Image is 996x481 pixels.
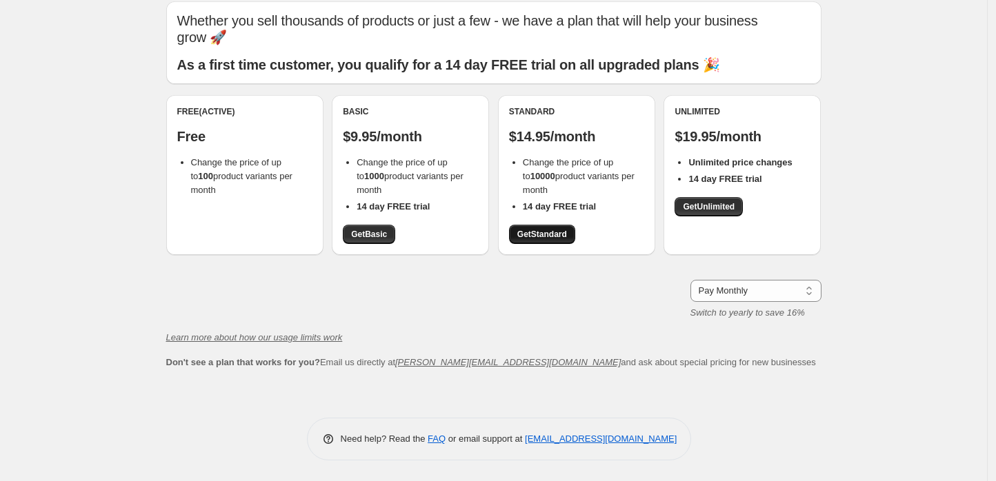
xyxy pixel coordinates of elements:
a: [EMAIL_ADDRESS][DOMAIN_NAME] [525,433,677,444]
div: Free (Active) [177,106,312,117]
div: Unlimited [675,106,810,117]
span: or email support at [446,433,525,444]
span: Email us directly at and ask about special pricing for new businesses [166,357,816,367]
div: Standard [509,106,644,117]
p: Whether you sell thousands of products or just a few - we have a plan that will help your busines... [177,12,810,45]
span: Get Basic [351,229,387,240]
b: 100 [198,171,213,181]
a: GetStandard [509,225,575,244]
b: Unlimited price changes [688,157,792,167]
span: Change the price of up to product variants per month [357,157,464,195]
p: Free [177,128,312,145]
a: GetBasic [343,225,395,244]
span: Change the price of up to product variants per month [523,157,635,195]
span: Get Unlimited [683,201,735,212]
p: $14.95/month [509,128,644,145]
p: $19.95/month [675,128,810,145]
b: 14 day FREE trial [357,201,430,212]
a: FAQ [428,433,446,444]
b: 14 day FREE trial [523,201,596,212]
b: 1000 [364,171,384,181]
div: Basic [343,106,478,117]
b: Don't see a plan that works for you? [166,357,320,367]
b: As a first time customer, you qualify for a 14 day FREE trial on all upgraded plans 🎉 [177,57,720,72]
a: Learn more about how our usage limits work [166,332,343,342]
b: 10000 [530,171,555,181]
span: Need help? Read the [341,433,428,444]
i: Switch to yearly to save 16% [690,307,805,318]
span: Change the price of up to product variants per month [191,157,292,195]
p: $9.95/month [343,128,478,145]
a: GetUnlimited [675,197,743,216]
span: Get Standard [517,229,567,240]
b: 14 day FREE trial [688,174,761,184]
a: [PERSON_NAME][EMAIL_ADDRESS][DOMAIN_NAME] [395,357,621,367]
